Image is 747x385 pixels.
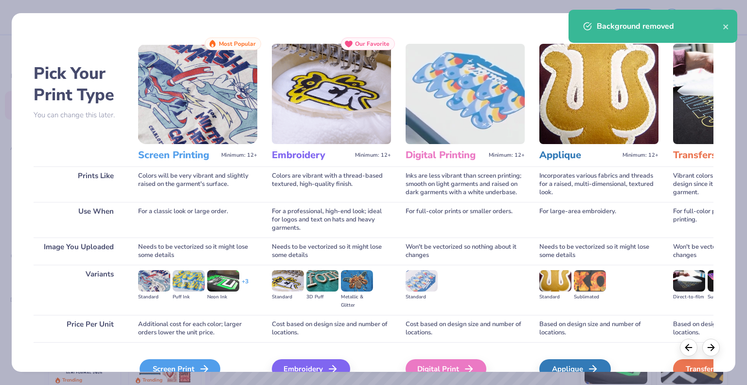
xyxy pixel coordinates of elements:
div: Colors are vibrant with a thread-based textured, high-quality finish. [272,166,391,202]
span: Most Popular [219,40,256,47]
img: Applique [539,44,658,144]
div: Additional cost for each color; larger orders lower the unit price. [138,315,257,342]
div: Standard [272,293,304,301]
img: Metallic & Glitter [341,270,373,292]
div: Use When [34,202,124,238]
div: Needs to be vectorized so it might lose some details [539,238,658,265]
div: Transfers [673,359,745,379]
div: For full-color prints or smaller orders. [406,202,525,238]
div: Needs to be vectorized so it might lose some details [138,238,257,265]
div: Image You Uploaded [34,238,124,265]
div: Incorporates various fabrics and threads for a raised, multi-dimensional, textured look. [539,166,658,202]
img: Screen Printing [138,44,257,144]
div: Background removed [597,20,723,32]
div: + 3 [242,277,249,294]
img: Standard [406,270,438,292]
div: Colors will be very vibrant and slightly raised on the garment's surface. [138,166,257,202]
div: Applique [539,359,611,379]
div: Direct-to-film [673,293,705,301]
img: Puff Ink [173,270,205,292]
h3: Digital Printing [406,149,485,162]
div: Needs to be vectorized so it might lose some details [272,238,391,265]
h3: Applique [539,149,619,162]
img: Supacolor [708,270,740,292]
img: Standard [272,270,304,292]
span: Minimum: 12+ [355,152,391,159]
img: Neon Ink [207,270,239,292]
div: Digital Print [406,359,486,379]
div: Embroidery [272,359,350,379]
h3: Screen Printing [138,149,217,162]
span: Minimum: 12+ [221,152,257,159]
div: For a professional, high-end look; ideal for logos and text on hats and heavy garments. [272,202,391,238]
img: Embroidery [272,44,391,144]
p: You can change this later. [34,111,124,119]
div: Won't be vectorized so nothing about it changes [406,238,525,265]
img: Standard [539,270,571,292]
div: Metallic & Glitter [341,293,373,310]
span: Minimum: 12+ [622,152,658,159]
img: Digital Printing [406,44,525,144]
div: Supacolor [708,293,740,301]
div: Based on design size and number of locations. [539,315,658,342]
div: Standard [539,293,571,301]
div: Variants [34,265,124,315]
h2: Pick Your Print Type [34,63,124,106]
img: Direct-to-film [673,270,705,292]
div: Cost based on design size and number of locations. [272,315,391,342]
div: For large-area embroidery. [539,202,658,238]
img: Standard [138,270,170,292]
span: Minimum: 12+ [489,152,525,159]
div: 3D Puff [306,293,338,301]
div: Screen Print [140,359,220,379]
img: Sublimated [574,270,606,292]
div: Price Per Unit [34,315,124,342]
div: Sublimated [574,293,606,301]
button: close [723,20,729,32]
div: Puff Ink [173,293,205,301]
img: 3D Puff [306,270,338,292]
div: Standard [138,293,170,301]
div: Neon Ink [207,293,239,301]
div: Cost based on design size and number of locations. [406,315,525,342]
h3: Embroidery [272,149,351,162]
span: Our Favorite [355,40,390,47]
div: Inks are less vibrant than screen printing; smooth on light garments and raised on dark garments ... [406,166,525,202]
div: Standard [406,293,438,301]
div: Prints Like [34,166,124,202]
div: For a classic look or large order. [138,202,257,238]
